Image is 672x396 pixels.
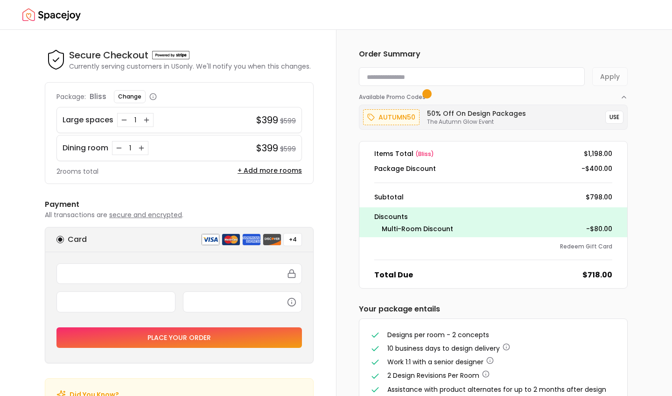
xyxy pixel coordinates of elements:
[22,6,81,24] a: Spacejoy
[263,233,281,246] img: discover
[581,164,612,173] dd: -$400.00
[152,51,189,59] img: Powered by stripe
[222,233,240,246] img: mastercard
[427,118,526,126] p: The Autumn Glow Event
[256,141,278,155] h4: $399
[63,269,296,278] iframe: Secure card number input frame
[256,113,278,127] h4: $399
[201,233,220,246] img: visa
[280,144,296,154] small: $599
[63,297,169,306] iframe: Secure expiration date input frame
[137,143,146,153] button: Increase quantity for Dining room
[131,115,140,125] div: 1
[69,49,148,62] h4: Secure Checkout
[22,6,81,24] img: Spacejoy Logo
[280,116,296,126] small: $599
[378,112,415,123] p: autumn50
[374,211,612,222] p: Discounts
[359,304,628,315] h6: Your package entails
[56,92,86,101] p: Package:
[359,101,628,130] div: Available Promo Codes
[560,243,612,250] button: Redeem Gift Card
[283,233,302,246] button: +4
[605,111,623,124] button: USE
[387,344,500,353] span: 10 business days to design delivery
[63,142,108,154] p: Dining room
[126,143,135,153] div: 1
[68,234,87,245] h6: Card
[359,86,628,101] button: Available Promo Codes
[387,371,479,380] span: 2 Design Revisions Per Room
[45,199,314,210] h6: Payment
[582,269,612,281] dd: $718.00
[387,330,489,339] span: Designs per room - 2 concepts
[415,150,434,158] span: ( bliss )
[56,167,98,176] p: 2 rooms total
[45,210,314,219] p: All transactions are .
[584,149,612,158] dd: $1,198.00
[56,327,302,348] button: Place your order
[359,49,628,60] h6: Order Summary
[63,114,113,126] p: Large spaces
[90,91,106,102] p: bliss
[109,210,182,219] span: secure and encrypted
[374,149,434,158] dt: Items Total
[427,109,526,118] h6: 50% Off on Design Packages
[69,62,311,71] p: Currently serving customers in US only. We'll notify you when this changes.
[242,233,261,246] img: american express
[114,90,146,103] button: Change
[238,166,302,175] button: + Add more rooms
[119,115,129,125] button: Decrease quantity for Large spaces
[374,164,436,173] dt: Package Discount
[374,269,413,281] dt: Total Due
[142,115,151,125] button: Increase quantity for Large spaces
[382,224,453,233] dt: Multi-Room Discount
[359,93,428,101] span: Available Promo Codes
[387,357,483,367] span: Work 1:1 with a senior designer
[114,143,124,153] button: Decrease quantity for Dining room
[586,224,612,233] dd: -$80.00
[586,192,612,202] dd: $798.00
[189,297,296,306] iframe: Secure CVC input frame
[374,192,404,202] dt: Subtotal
